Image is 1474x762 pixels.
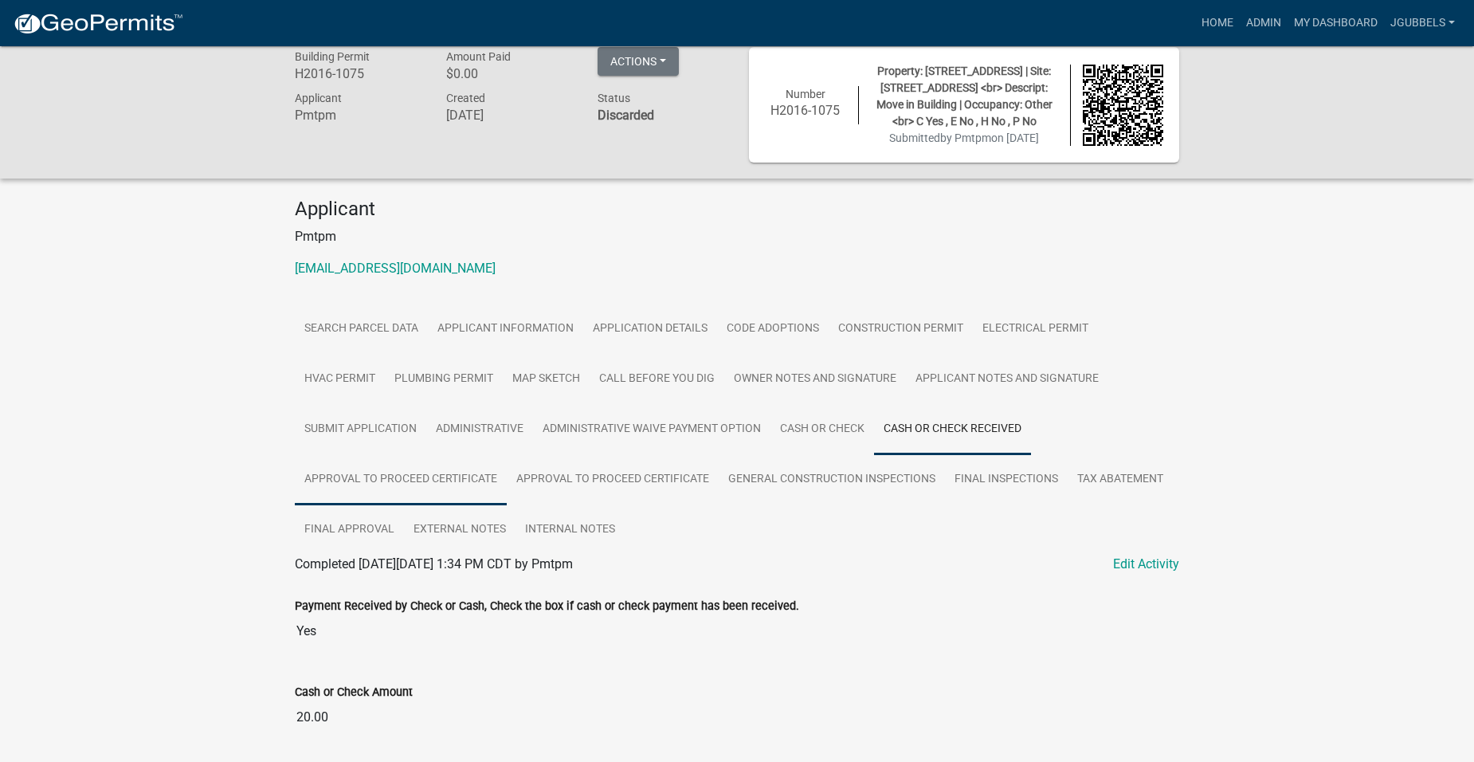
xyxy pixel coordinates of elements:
a: Call Before You Dig [590,354,724,405]
a: My Dashboard [1288,8,1384,38]
span: Created [446,92,485,104]
a: Owner Notes and Signature [724,354,906,405]
a: Search Parcel Data [295,304,428,355]
a: Electrical Permit [973,304,1098,355]
a: Administrative Waive Payment Option [533,404,770,455]
p: Pmtpm [295,227,1179,246]
label: Cash or Check Amount [295,687,413,698]
label: Payment Received by Check or Cash, Check the box if cash or check payment has been received. [295,601,799,612]
a: Application Details [583,304,717,355]
a: Admin [1240,8,1288,38]
span: Property: [STREET_ADDRESS] | Site: [STREET_ADDRESS] <br> Descript: Move in Building | Occupancy: ... [876,65,1053,128]
a: Applicant Notes and Signature [906,354,1108,405]
h6: H2016-1075 [295,66,422,81]
a: Final Approval [295,505,404,556]
a: Map Sketch [503,354,590,405]
a: Internal Notes [516,505,625,556]
a: Plumbing Permit [385,354,503,405]
span: Applicant [295,92,342,104]
a: Final Inspections [945,454,1068,505]
a: HVAC Permit [295,354,385,405]
a: Cash or Check [770,404,874,455]
strong: Discarded [598,108,654,123]
a: Approval to Proceed Certificate [295,454,507,505]
h6: H2016-1075 [765,103,846,118]
span: Number [786,88,825,100]
a: Edit Activity [1113,555,1179,574]
a: General Construction Inspections [719,454,945,505]
a: jgubbels [1384,8,1461,38]
span: Submitted on [DATE] [889,132,1039,144]
a: Construction Permit [829,304,973,355]
span: Status [598,92,630,104]
a: Administrative [426,404,533,455]
span: Completed [DATE][DATE] 1:34 PM CDT by Pmtpm [295,556,573,571]
h6: [DATE] [446,108,574,123]
span: Building Permit [295,50,370,63]
h6: $0.00 [446,66,574,81]
span: Amount Paid [446,50,511,63]
a: Approval to Proceed Certificate [507,454,719,505]
a: Applicant Information [428,304,583,355]
a: Code Adoptions [717,304,829,355]
a: Cash or Check Received [874,404,1031,455]
a: Submit Application [295,404,426,455]
a: External Notes [404,505,516,556]
a: Home [1195,8,1240,38]
a: [EMAIL_ADDRESS][DOMAIN_NAME] [295,261,496,276]
h4: Applicant [295,198,1179,221]
a: Tax Abatement [1068,454,1173,505]
span: by Pmtpm [940,132,991,144]
img: QR code [1083,65,1164,146]
button: Actions [598,47,679,76]
h6: Pmtpm [295,108,422,123]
